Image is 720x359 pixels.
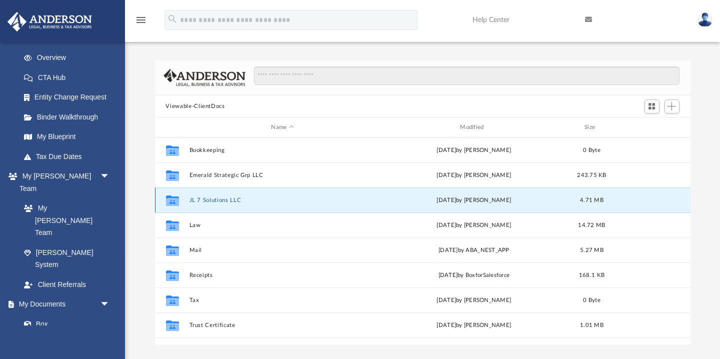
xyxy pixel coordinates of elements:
a: Binder Walkthrough [14,107,125,127]
span: 0 Byte [583,147,600,153]
a: My Blueprint [14,127,120,147]
button: Emerald Strategic Grp LLC [189,172,376,178]
div: [DATE] by [PERSON_NAME] [380,321,567,330]
span: [DATE] [436,222,456,228]
div: Name [188,123,375,132]
input: Search files and folders [254,66,679,85]
a: My [PERSON_NAME] Team [14,198,115,243]
button: Add [664,99,679,113]
span: 1.01 MB [580,322,603,328]
span: 4.71 MB [580,197,603,203]
a: Client Referrals [14,274,120,294]
div: [DATE] by BoxforSalesforce [380,271,567,280]
a: [PERSON_NAME] System [14,242,120,274]
span: 243.75 KB [577,172,606,178]
a: Box [14,314,115,334]
button: Viewable-ClientDocs [165,102,224,111]
button: Trust Certificate [189,322,376,328]
div: Size [571,123,611,132]
div: [DATE] by [PERSON_NAME] [380,146,567,155]
div: id [159,123,184,132]
a: menu [135,19,147,26]
i: menu [135,14,147,26]
div: id [616,123,686,132]
a: My Documentsarrow_drop_down [7,294,120,314]
img: User Pic [697,12,712,27]
button: Tax [189,297,376,303]
span: arrow_drop_down [100,294,120,315]
a: Tax Due Dates [14,146,125,166]
div: [DATE] by [PERSON_NAME] [380,171,567,180]
span: 5.27 MB [580,247,603,253]
img: Anderson Advisors Platinum Portal [4,12,95,31]
a: Overview [14,48,125,68]
a: My [PERSON_NAME] Teamarrow_drop_down [7,166,120,198]
a: CTA Hub [14,67,125,87]
div: [DATE] by [PERSON_NAME] [380,196,567,205]
button: Receipts [189,272,376,278]
div: by [PERSON_NAME] [380,221,567,230]
button: Bookkeeping [189,147,376,153]
span: 168.1 KB [578,272,604,278]
button: Switch to Grid View [644,99,659,113]
span: 0 Byte [583,297,600,303]
span: arrow_drop_down [100,166,120,187]
div: [DATE] by [PERSON_NAME] [380,296,567,305]
button: Law [189,222,376,228]
a: Entity Change Request [14,87,125,107]
button: Mail [189,247,376,253]
div: Modified [380,123,567,132]
span: 14.72 MB [578,222,605,228]
div: grid [155,137,690,345]
button: JL 7 Solutions LLC [189,197,376,203]
i: search [167,13,178,24]
div: [DATE] by ABA_NEST_APP [380,246,567,255]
